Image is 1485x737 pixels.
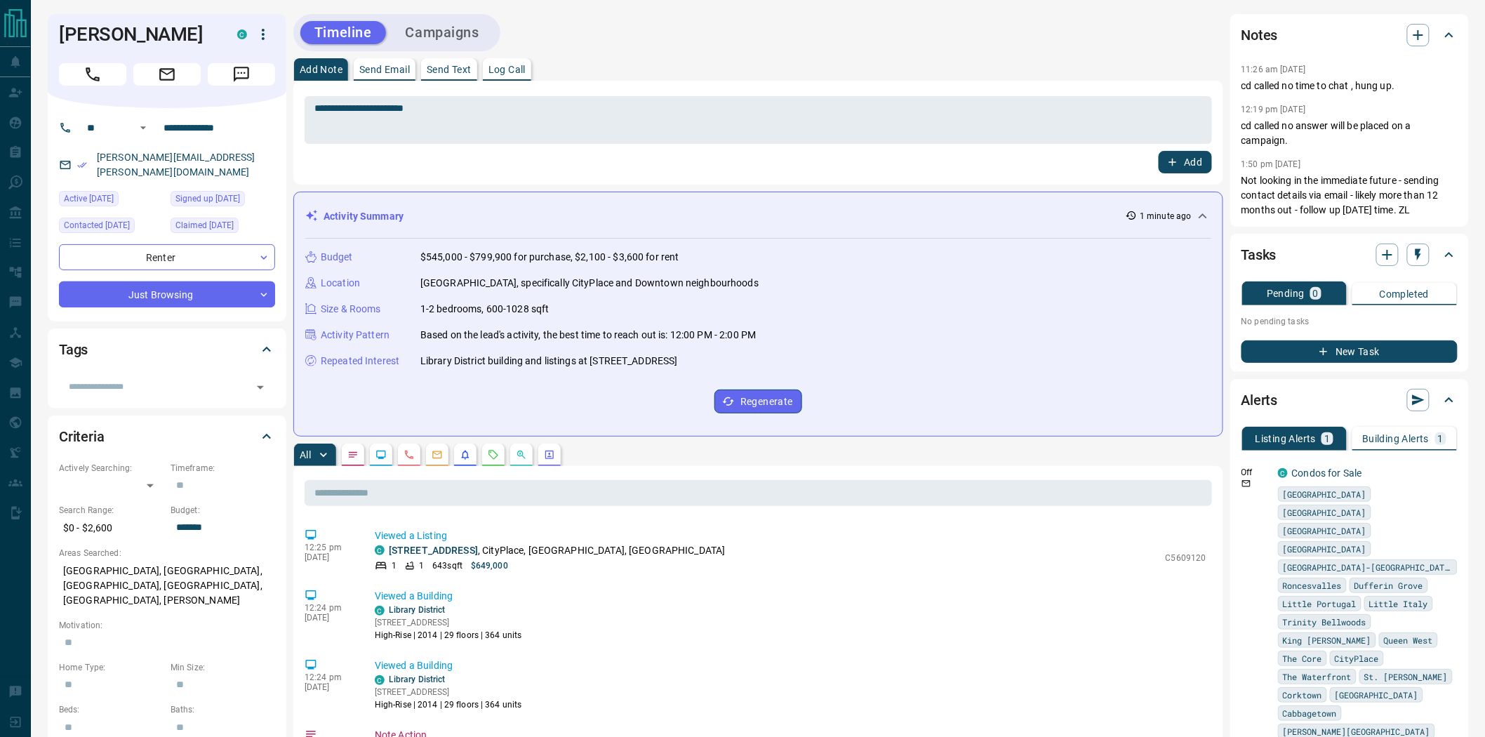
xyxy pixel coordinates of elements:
[544,449,555,460] svg: Agent Actions
[59,619,275,632] p: Motivation:
[375,616,522,629] p: [STREET_ADDRESS]
[300,21,386,44] button: Timeline
[389,605,446,615] a: Library District
[305,552,354,562] p: [DATE]
[1283,524,1366,538] span: [GEOGRAPHIC_DATA]
[97,152,255,178] a: [PERSON_NAME][EMAIL_ADDRESS][PERSON_NAME][DOMAIN_NAME]
[1241,79,1458,93] p: cd called no time to chat , hung up.
[1241,173,1458,218] p: Not looking in the immediate future - sending contact details via email - likely more than 12 mon...
[59,63,126,86] span: Call
[59,338,88,361] h2: Tags
[175,218,234,232] span: Claimed [DATE]
[305,682,354,692] p: [DATE]
[59,191,164,211] div: Tue Aug 12 2025
[375,629,522,642] p: High-Rise | 2014 | 29 floors | 364 units
[59,559,275,612] p: [GEOGRAPHIC_DATA], [GEOGRAPHIC_DATA], [GEOGRAPHIC_DATA], [GEOGRAPHIC_DATA], [GEOGRAPHIC_DATA], [P...
[59,244,275,270] div: Renter
[59,281,275,307] div: Just Browsing
[1283,542,1366,556] span: [GEOGRAPHIC_DATA]
[171,191,275,211] div: Fri Sep 16 2016
[321,354,399,368] p: Repeated Interest
[516,449,527,460] svg: Opportunities
[1256,434,1317,444] p: Listing Alerts
[135,119,152,136] button: Open
[375,545,385,555] div: condos.ca
[1159,151,1212,173] button: Add
[171,462,275,474] p: Timeframe:
[1241,105,1306,114] p: 12:19 pm [DATE]
[321,302,381,317] p: Size & Rooms
[1335,651,1379,665] span: CityPlace
[1241,18,1458,52] div: Notes
[1241,479,1251,489] svg: Email
[389,543,726,558] p: , CityPlace, [GEOGRAPHIC_DATA], [GEOGRAPHIC_DATA]
[1241,466,1270,479] p: Off
[305,603,354,613] p: 12:24 pm
[1283,633,1371,647] span: King [PERSON_NAME]
[347,449,359,460] svg: Notes
[64,192,114,206] span: Active [DATE]
[324,209,404,224] p: Activity Summary
[375,698,522,711] p: High-Rise | 2014 | 29 floors | 364 units
[1241,311,1458,332] p: No pending tasks
[77,160,87,170] svg: Email Verified
[305,543,354,552] p: 12:25 pm
[59,218,164,237] div: Thu Jul 10 2025
[714,390,802,413] button: Regenerate
[432,559,462,572] p: 643 sqft
[1283,578,1342,592] span: Roncesvalles
[305,672,354,682] p: 12:24 pm
[1241,238,1458,272] div: Tasks
[1384,633,1433,647] span: Queen West
[1166,552,1206,564] p: C5609120
[392,21,493,44] button: Campaigns
[1241,340,1458,363] button: New Task
[488,449,499,460] svg: Requests
[59,333,275,366] div: Tags
[1241,24,1278,46] h2: Notes
[171,504,275,517] p: Budget:
[1241,65,1306,74] p: 11:26 am [DATE]
[1283,560,1453,574] span: [GEOGRAPHIC_DATA]-[GEOGRAPHIC_DATA]
[59,547,275,559] p: Areas Searched:
[1283,651,1322,665] span: The Core
[1241,383,1458,417] div: Alerts
[321,276,360,291] p: Location
[171,661,275,674] p: Min Size:
[471,559,508,572] p: $649,000
[59,504,164,517] p: Search Range:
[305,613,354,623] p: [DATE]
[59,517,164,540] p: $0 - $2,600
[1283,487,1366,501] span: [GEOGRAPHIC_DATA]
[59,462,164,474] p: Actively Searching:
[1292,467,1362,479] a: Condos for Sale
[420,302,550,317] p: 1-2 bedrooms, 600-1028 sqft
[1241,119,1458,148] p: cd called no answer will be placed on a campaign.
[237,29,247,39] div: condos.ca
[375,686,522,698] p: [STREET_ADDRESS]
[1283,688,1322,702] span: Corktown
[389,675,446,684] a: Library District
[1380,289,1430,299] p: Completed
[375,449,387,460] svg: Lead Browsing Activity
[1364,670,1448,684] span: St. [PERSON_NAME]
[419,559,424,572] p: 1
[59,420,275,453] div: Criteria
[1283,670,1352,684] span: The Waterfront
[375,675,385,685] div: condos.ca
[1140,210,1191,223] p: 1 minute ago
[420,354,678,368] p: Library District building and listings at [STREET_ADDRESS]
[300,450,311,460] p: All
[64,218,130,232] span: Contacted [DATE]
[1283,706,1337,720] span: Cabbagetown
[321,250,353,265] p: Budget
[1335,688,1418,702] span: [GEOGRAPHIC_DATA]
[171,218,275,237] div: Sun Sep 18 2016
[420,276,759,291] p: [GEOGRAPHIC_DATA], specifically CityPlace and Downtown neighbourhoods
[1283,505,1366,519] span: [GEOGRAPHIC_DATA]
[460,449,471,460] svg: Listing Alerts
[420,328,756,343] p: Based on the lead's activity, the best time to reach out is: 12:00 PM - 2:00 PM
[392,559,397,572] p: 1
[359,65,410,74] p: Send Email
[59,703,164,716] p: Beds:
